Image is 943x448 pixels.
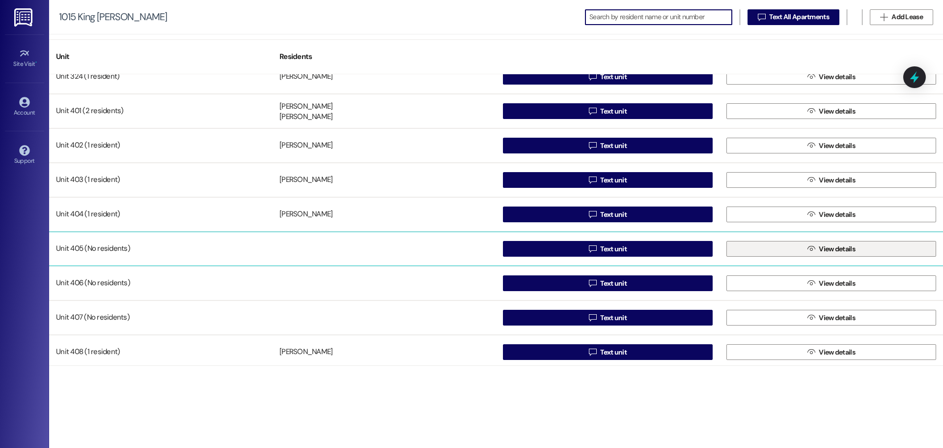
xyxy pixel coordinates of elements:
button: View details [726,310,936,326]
span: Text unit [600,244,627,254]
i:  [589,245,596,253]
button: View details [726,103,936,119]
div: Residents [273,45,496,69]
div: [PERSON_NAME] [279,175,333,185]
button: Text All Apartments [748,9,839,25]
button: Text unit [503,310,713,326]
div: Unit [49,45,273,69]
span: Text unit [600,72,627,82]
i:  [807,210,815,218]
div: [PERSON_NAME] [279,72,333,82]
span: Text unit [600,278,627,289]
i:  [807,142,815,149]
span: View details [819,106,855,117]
span: Text unit [600,141,627,151]
button: View details [726,275,936,291]
button: Text unit [503,344,713,360]
button: Text unit [503,207,713,222]
div: Unit 405 (No residents) [49,239,273,259]
div: Unit 403 (1 resident) [49,170,273,190]
span: Text unit [600,347,627,358]
button: View details [726,138,936,153]
button: View details [726,69,936,85]
a: Account [5,94,44,120]
button: Text unit [503,275,713,291]
i:  [589,142,596,149]
span: View details [819,244,855,254]
div: 1015 King [PERSON_NAME] [59,12,167,22]
div: Unit 324 (1 resident) [49,67,273,87]
div: [PERSON_NAME] [279,101,333,112]
a: Site Visit • [5,45,44,72]
i:  [807,176,815,184]
div: Unit 406 (No residents) [49,273,273,293]
span: View details [819,313,855,323]
i:  [589,348,596,356]
div: Unit 402 (1 resident) [49,136,273,155]
button: View details [726,241,936,257]
i:  [807,107,815,115]
span: Text unit [600,175,627,185]
button: View details [726,207,936,222]
span: Text unit [600,209,627,220]
span: View details [819,278,855,289]
i:  [807,73,815,81]
i:  [589,314,596,322]
div: [PERSON_NAME] [279,347,333,358]
span: View details [819,209,855,220]
div: Unit 404 (1 resident) [49,205,273,224]
button: Text unit [503,138,713,153]
button: Text unit [503,241,713,257]
div: Unit 408 (1 resident) [49,342,273,362]
i:  [807,348,815,356]
div: Unit 401 (2 residents) [49,101,273,121]
button: View details [726,172,936,188]
span: View details [819,347,855,358]
img: ResiDesk Logo [14,8,34,27]
span: Add Lease [891,12,923,22]
i:  [589,210,596,218]
i:  [758,13,765,21]
i:  [589,73,596,81]
i:  [807,279,815,287]
div: [PERSON_NAME] [279,141,333,151]
i:  [589,279,596,287]
span: View details [819,175,855,185]
i:  [589,176,596,184]
i:  [589,107,596,115]
i:  [807,314,815,322]
button: Text unit [503,103,713,119]
a: Support [5,142,44,169]
span: View details [819,72,855,82]
i:  [880,13,888,21]
span: Text All Apartments [769,12,829,22]
div: [PERSON_NAME] [279,209,333,220]
button: Add Lease [870,9,933,25]
i:  [807,245,815,253]
button: Text unit [503,172,713,188]
input: Search by resident name or unit number [589,10,732,24]
span: • [35,59,37,66]
div: [PERSON_NAME] [279,112,333,122]
span: Text unit [600,106,627,117]
button: View details [726,344,936,360]
button: Text unit [503,69,713,85]
span: Text unit [600,313,627,323]
div: Unit 407 (No residents) [49,308,273,328]
span: View details [819,141,855,151]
